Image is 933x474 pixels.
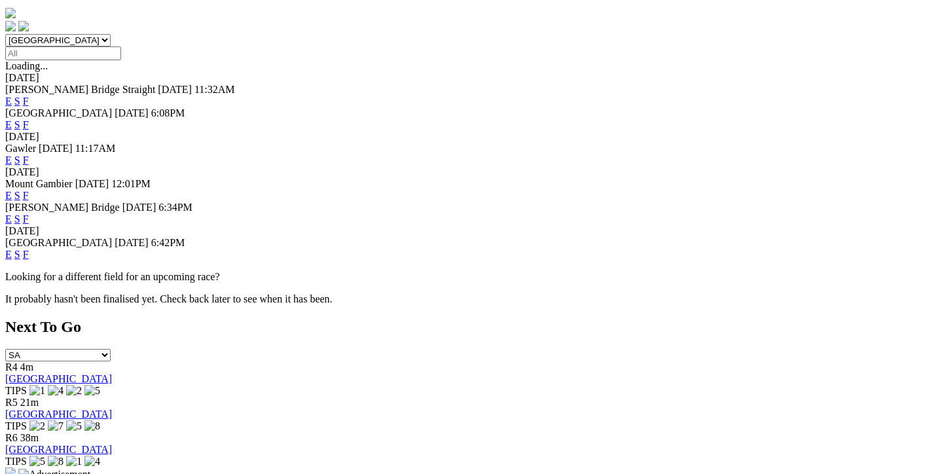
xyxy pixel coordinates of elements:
span: Gawler [5,143,36,154]
img: 1 [29,385,45,397]
a: E [5,249,12,260]
img: 1 [66,456,82,467]
a: S [14,119,20,130]
img: facebook.svg [5,21,16,31]
span: TIPS [5,456,27,467]
span: [PERSON_NAME] Bridge [5,202,120,213]
img: 4 [84,456,100,467]
a: F [23,213,29,225]
partial: It probably hasn't been finalised yet. Check back later to see when it has been. [5,293,333,304]
div: [DATE] [5,72,928,84]
img: 5 [84,385,100,397]
span: [DATE] [75,178,109,189]
img: 2 [29,420,45,432]
img: 5 [66,420,82,432]
input: Select date [5,46,121,60]
a: S [14,96,20,107]
img: 2 [66,385,82,397]
a: E [5,119,12,130]
a: F [23,190,29,201]
a: S [14,155,20,166]
span: [DATE] [39,143,73,154]
span: [GEOGRAPHIC_DATA] [5,237,112,248]
span: [DATE] [115,107,149,119]
p: Looking for a different field for an upcoming race? [5,271,928,283]
a: S [14,213,20,225]
img: 8 [84,420,100,432]
span: 12:01PM [111,178,151,189]
a: E [5,190,12,201]
span: Mount Gambier [5,178,73,189]
span: 21m [20,397,39,408]
a: F [23,119,29,130]
a: E [5,213,12,225]
span: [DATE] [158,84,192,95]
span: TIPS [5,420,27,431]
h2: Next To Go [5,318,928,336]
div: [DATE] [5,225,928,237]
span: 38m [20,432,39,443]
a: E [5,96,12,107]
a: [GEOGRAPHIC_DATA] [5,409,112,420]
a: F [23,96,29,107]
img: 5 [29,456,45,467]
span: R5 [5,397,18,408]
span: 6:42PM [151,237,185,248]
img: 7 [48,420,64,432]
a: S [14,190,20,201]
a: [GEOGRAPHIC_DATA] [5,373,112,384]
span: 6:08PM [151,107,185,119]
span: [GEOGRAPHIC_DATA] [5,107,112,119]
div: [DATE] [5,131,928,143]
span: [DATE] [115,237,149,248]
span: [PERSON_NAME] Bridge Straight [5,84,155,95]
span: 11:32AM [194,84,235,95]
div: [DATE] [5,166,928,178]
img: 8 [48,456,64,467]
span: 6:34PM [158,202,192,213]
a: E [5,155,12,166]
a: F [23,249,29,260]
span: R4 [5,361,18,373]
span: TIPS [5,385,27,396]
img: twitter.svg [18,21,29,31]
a: S [14,249,20,260]
a: F [23,155,29,166]
img: 4 [48,385,64,397]
span: 4m [20,361,33,373]
span: Loading... [5,60,48,71]
a: [GEOGRAPHIC_DATA] [5,444,112,455]
span: [DATE] [122,202,156,213]
span: 11:17AM [75,143,116,154]
span: R6 [5,432,18,443]
img: logo-grsa-white.png [5,8,16,18]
